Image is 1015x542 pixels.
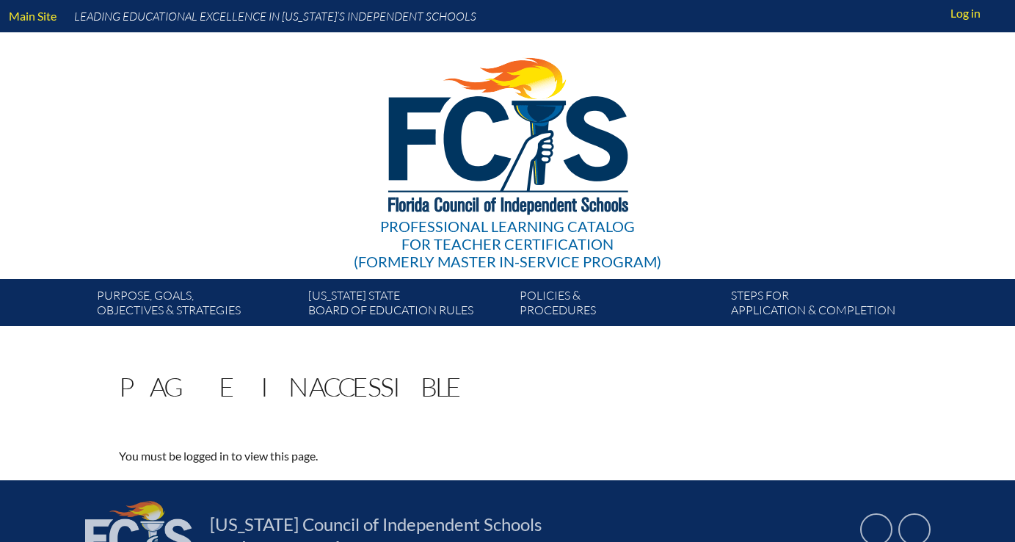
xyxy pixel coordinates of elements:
a: Purpose, goals,objectives & strategies [91,285,302,326]
a: Steps forapplication & completion [725,285,936,326]
div: Professional Learning Catalog (formerly Master In-service Program) [354,217,661,270]
a: Main Site [3,6,62,26]
p: You must be logged in to view this page. [119,447,636,466]
a: [US_STATE] Council of Independent Schools [204,513,547,536]
h1: Page Inaccessible [119,373,461,400]
span: Log in [950,4,981,22]
a: Professional Learning Catalog for Teacher Certification(formerly Master In-service Program) [348,29,667,273]
img: FCISlogo221.eps [356,32,659,233]
a: Policies &Procedures [514,285,725,326]
span: for Teacher Certification [401,235,614,253]
a: [US_STATE] StateBoard of Education rules [302,285,514,326]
